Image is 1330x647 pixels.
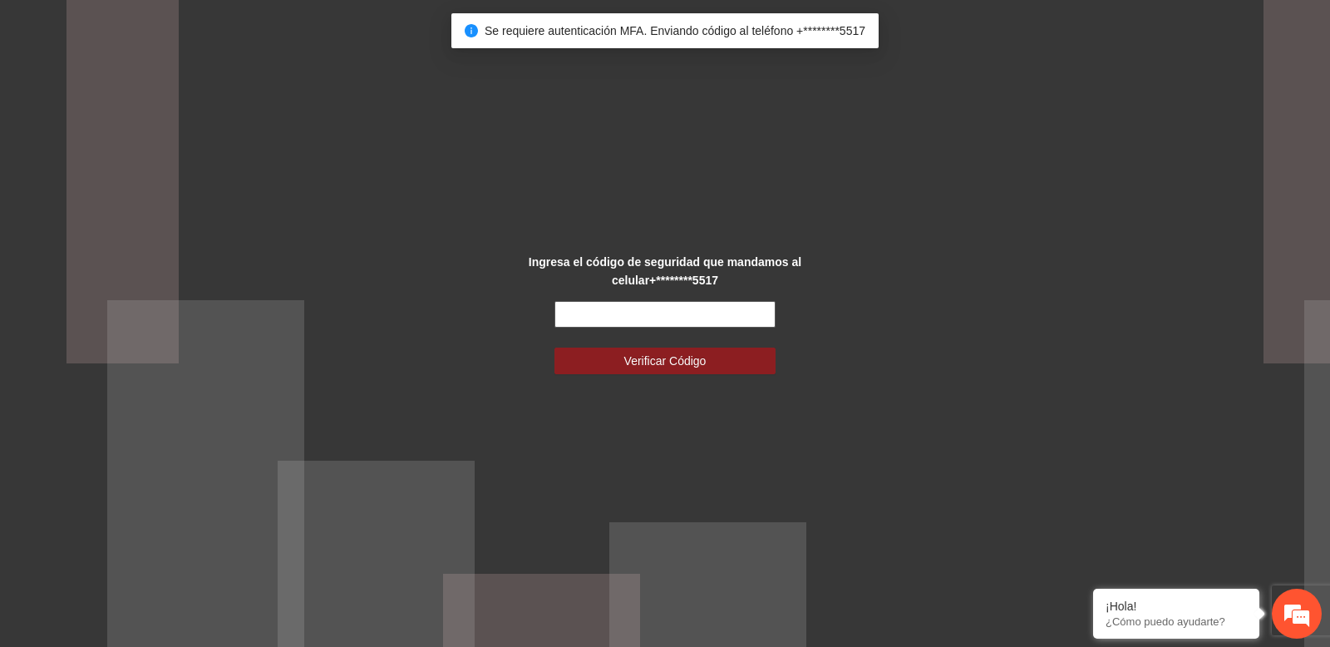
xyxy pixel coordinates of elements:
div: ¡Hola! [1106,600,1247,613]
p: ¿Cómo puedo ayudarte? [1106,615,1247,628]
span: Se requiere autenticación MFA. Enviando código al teléfono +********5517 [485,24,865,37]
span: info-circle [465,24,478,37]
strong: Ingresa el código de seguridad que mandamos al celular +********5517 [529,255,801,287]
span: Verificar Código [624,352,707,370]
button: Verificar Código [554,348,776,374]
